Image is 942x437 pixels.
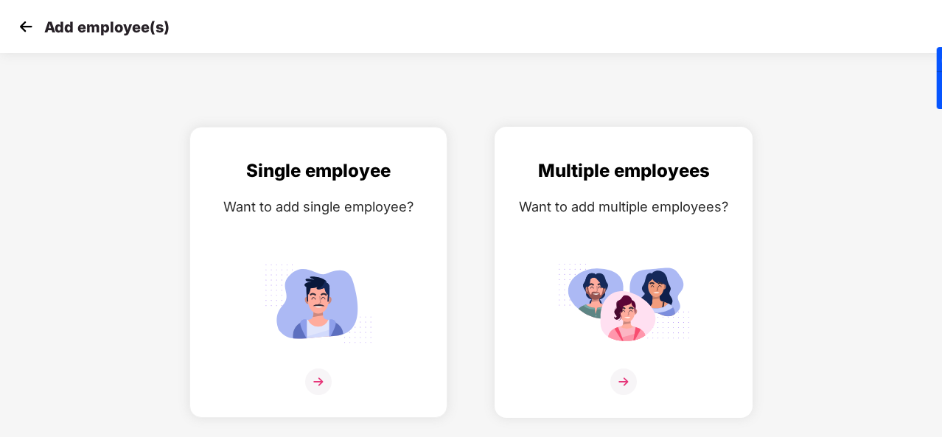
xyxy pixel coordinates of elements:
div: Single employee [205,157,432,185]
img: svg+xml;base64,PHN2ZyB4bWxucz0iaHR0cDovL3d3dy53My5vcmcvMjAwMC9zdmciIGlkPSJTaW5nbGVfZW1wbG95ZWUiIH... [252,257,385,349]
div: Multiple employees [510,157,737,185]
img: svg+xml;base64,PHN2ZyB4bWxucz0iaHR0cDovL3d3dy53My5vcmcvMjAwMC9zdmciIHdpZHRoPSIzNiIgaGVpZ2h0PSIzNi... [610,368,637,395]
div: Want to add multiple employees? [510,196,737,217]
img: svg+xml;base64,PHN2ZyB4bWxucz0iaHR0cDovL3d3dy53My5vcmcvMjAwMC9zdmciIHdpZHRoPSIzMCIgaGVpZ2h0PSIzMC... [15,15,37,38]
img: svg+xml;base64,PHN2ZyB4bWxucz0iaHR0cDovL3d3dy53My5vcmcvMjAwMC9zdmciIHdpZHRoPSIzNiIgaGVpZ2h0PSIzNi... [305,368,332,395]
img: svg+xml;base64,PHN2ZyB4bWxucz0iaHR0cDovL3d3dy53My5vcmcvMjAwMC9zdmciIGlkPSJNdWx0aXBsZV9lbXBsb3llZS... [557,257,690,349]
div: Want to add single employee? [205,196,432,217]
p: Add employee(s) [44,18,170,36]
